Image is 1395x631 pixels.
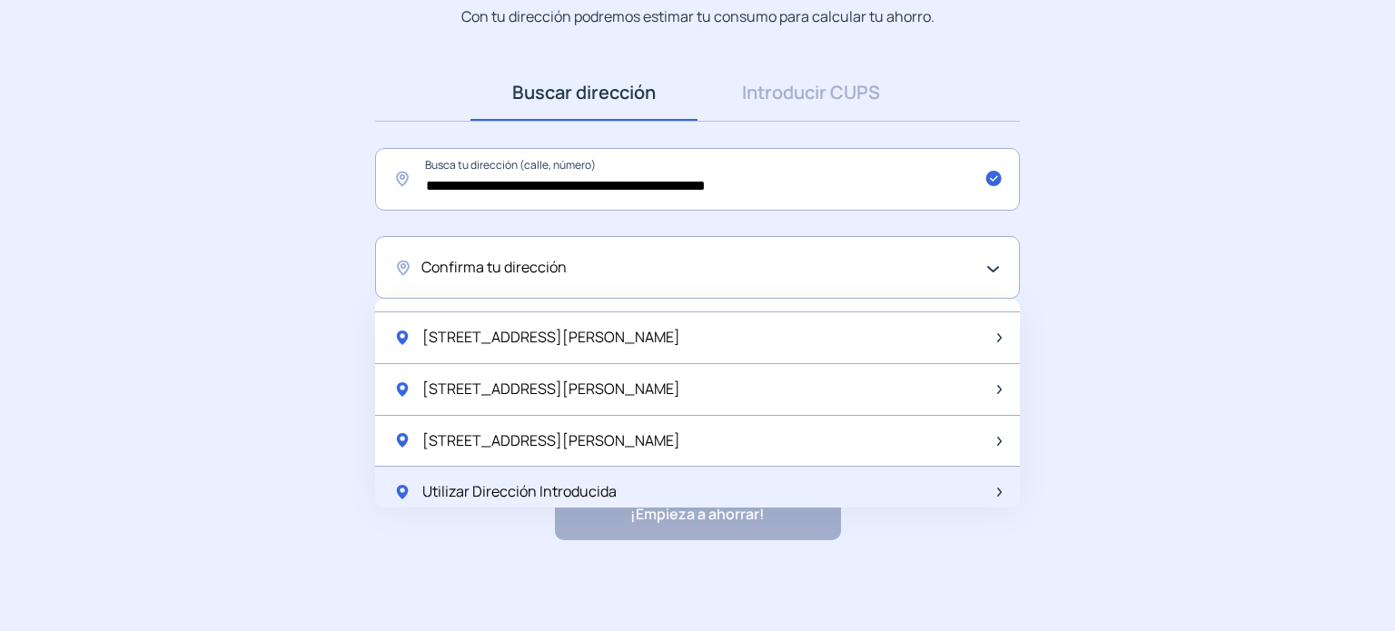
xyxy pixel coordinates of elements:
img: arrow-next-item.svg [997,333,1002,342]
img: arrow-next-item.svg [997,385,1002,394]
span: [STREET_ADDRESS][PERSON_NAME] [422,378,680,401]
img: location-pin-green.svg [393,329,411,347]
img: location-pin-green.svg [393,431,411,449]
span: [STREET_ADDRESS][PERSON_NAME] [422,429,680,453]
img: arrow-next-item.svg [997,437,1002,446]
img: location-pin-green.svg [393,380,411,399]
p: Con tu dirección podremos estimar tu consumo para calcular tu ahorro. [461,5,935,28]
a: Introducir CUPS [697,64,925,121]
span: Utilizar Dirección Introducida [422,480,617,504]
a: Buscar dirección [470,64,697,121]
span: Confirma tu dirección [421,256,567,280]
img: arrow-next-item.svg [997,488,1002,497]
span: [STREET_ADDRESS][PERSON_NAME] [422,326,680,350]
img: location-pin-green.svg [393,483,411,501]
